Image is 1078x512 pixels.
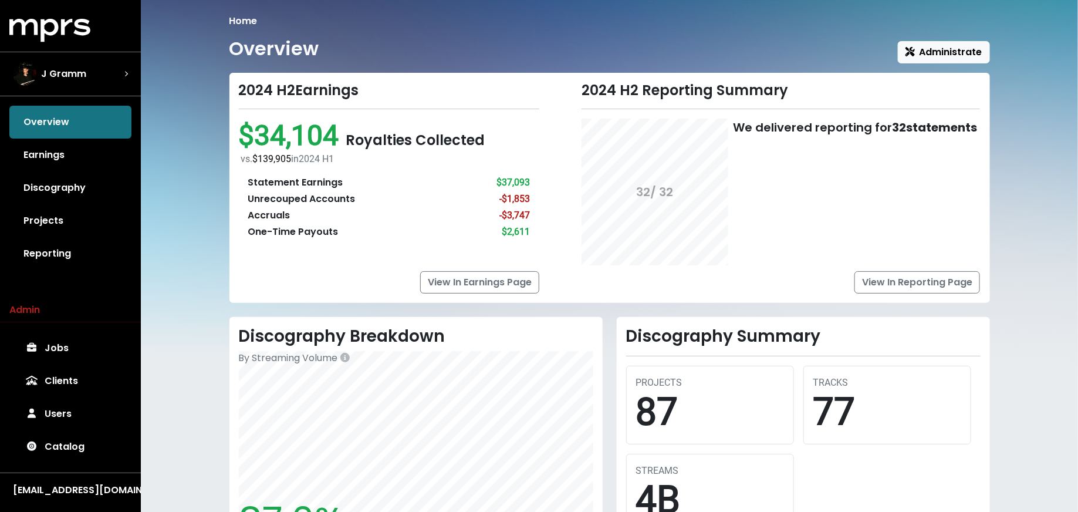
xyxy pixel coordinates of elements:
[248,192,356,206] div: Unrecouped Accounts
[420,271,539,294] a: View In Earnings Page
[854,271,980,294] a: View In Reporting Page
[499,208,530,223] div: -$3,747
[346,130,485,150] span: Royalties Collected
[9,139,131,171] a: Earnings
[499,192,530,206] div: -$1,853
[636,464,784,478] div: STREAMS
[582,82,980,99] div: 2024 H2 Reporting Summary
[813,390,961,435] div: 77
[636,390,784,435] div: 87
[9,332,131,365] a: Jobs
[229,38,319,60] h1: Overview
[9,365,131,398] a: Clients
[239,351,338,365] span: By Streaming Volume
[9,204,131,237] a: Projects
[9,483,131,498] button: [EMAIL_ADDRESS][DOMAIN_NAME]
[248,225,339,239] div: One-Time Payouts
[636,376,784,390] div: PROJECTS
[229,14,990,28] nav: breadcrumb
[626,326,981,346] h2: Discography Summary
[9,23,90,36] a: mprs logo
[502,225,530,239] div: $2,611
[253,153,292,164] span: $139,905
[239,82,540,99] div: 2024 H2 Earnings
[229,14,258,28] li: Home
[13,62,36,86] img: The selected account / producer
[239,119,346,152] span: $34,104
[9,171,131,204] a: Discography
[892,119,977,136] b: 32 statements
[9,398,131,430] a: Users
[41,67,86,81] span: J Gramm
[9,430,131,463] a: Catalog
[239,326,593,346] h2: Discography Breakdown
[813,376,961,390] div: TRACKS
[898,41,990,63] button: Administrate
[496,176,530,190] div: $37,093
[13,483,128,497] div: [EMAIL_ADDRESS][DOMAIN_NAME]
[241,152,540,166] div: vs. in 2024 H1
[248,176,343,190] div: Statement Earnings
[733,119,977,136] div: We delivered reporting for
[248,208,290,223] div: Accruals
[905,45,982,59] span: Administrate
[9,237,131,270] a: Reporting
